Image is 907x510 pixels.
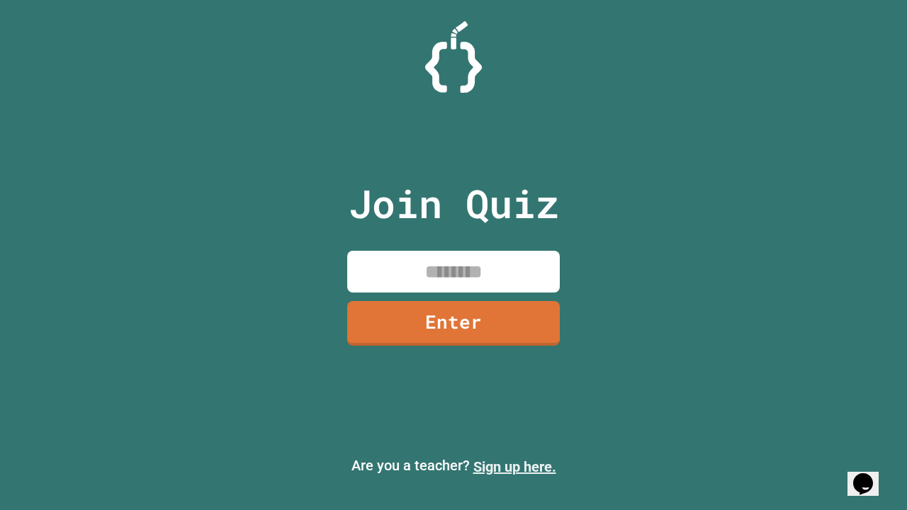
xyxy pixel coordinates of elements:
iframe: chat widget [847,453,893,496]
iframe: chat widget [789,392,893,452]
a: Enter [347,301,560,346]
a: Sign up here. [473,458,556,475]
p: Join Quiz [349,174,559,233]
img: Logo.svg [425,21,482,93]
p: Are you a teacher? [11,455,896,477]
